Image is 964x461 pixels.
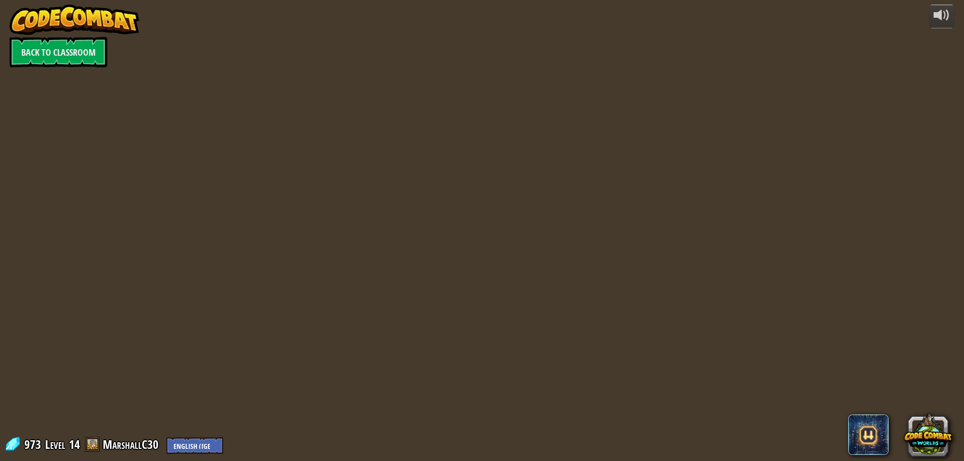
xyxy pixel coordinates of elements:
span: CodeCombat AI HackStack [848,414,889,455]
a: MarshallC30 [103,436,161,452]
a: Back to Classroom [10,37,107,67]
button: CodeCombat Worlds on Roblox [904,410,952,458]
span: 973 [24,436,44,452]
span: Level [45,436,65,453]
img: CodeCombat - Learn how to code by playing a game [10,5,139,35]
button: Adjust volume [929,5,954,28]
span: 14 [69,436,80,452]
